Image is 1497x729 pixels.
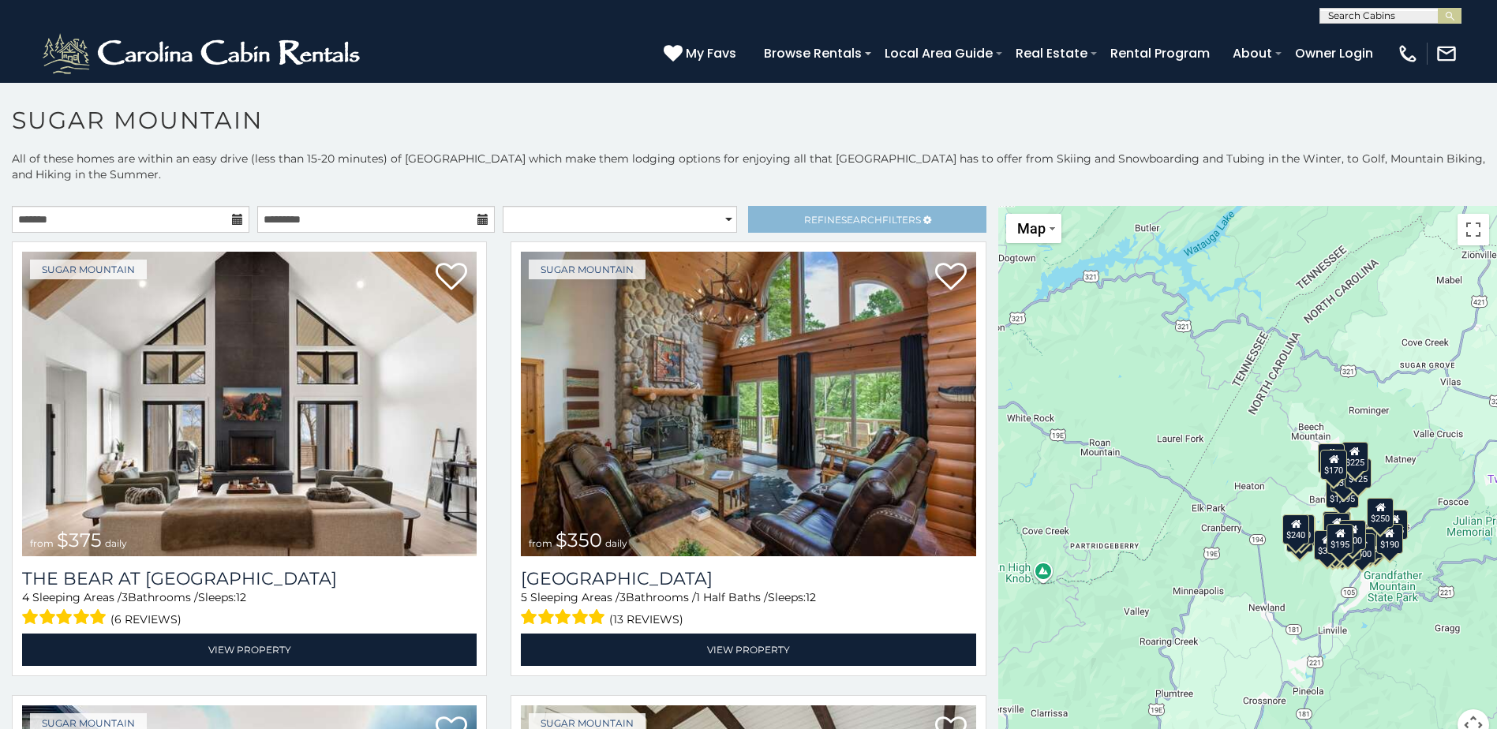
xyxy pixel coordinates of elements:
a: Rental Program [1102,39,1218,67]
span: from [529,537,552,549]
img: Grouse Moor Lodge [521,252,975,556]
span: My Favs [686,43,736,63]
div: $240 [1318,443,1345,473]
a: The Bear At [GEOGRAPHIC_DATA] [22,568,477,589]
span: $350 [556,529,602,551]
a: Browse Rentals [756,39,870,67]
div: $375 [1314,530,1341,560]
span: daily [605,537,627,549]
div: $195 [1327,524,1353,554]
span: daily [105,537,127,549]
a: Owner Login [1287,39,1381,67]
img: mail-regular-white.png [1435,43,1458,65]
span: 4 [22,590,29,604]
div: $190 [1376,524,1403,554]
span: Refine Filters [804,214,921,226]
a: View Property [521,634,975,666]
div: $190 [1323,511,1349,541]
div: $125 [1345,458,1372,488]
a: About [1225,39,1280,67]
div: $300 [1323,513,1350,543]
a: Grouse Moor Lodge from $350 daily [521,252,975,556]
div: $195 [1357,529,1383,559]
div: $225 [1342,442,1368,472]
a: The Bear At Sugar Mountain from $375 daily [22,252,477,556]
img: phone-regular-white.png [1397,43,1419,65]
span: Map [1017,220,1046,237]
span: 3 [122,590,128,604]
a: My Favs [664,43,740,64]
a: Add to favorites [935,261,967,294]
span: $375 [57,529,102,551]
a: Local Area Guide [877,39,1001,67]
span: 1 Half Baths / [696,590,768,604]
span: 5 [521,590,527,604]
a: [GEOGRAPHIC_DATA] [521,568,975,589]
h3: The Bear At Sugar Mountain [22,568,477,589]
a: Real Estate [1008,39,1095,67]
span: (13 reviews) [609,609,683,630]
div: Sleeping Areas / Bathrooms / Sleeps: [521,589,975,630]
button: Change map style [1006,214,1061,243]
div: $155 [1381,510,1408,540]
img: White-1-2.png [39,30,367,77]
span: 12 [806,590,816,604]
a: Sugar Mountain [30,260,147,279]
span: from [30,537,54,549]
a: View Property [22,634,477,666]
div: $240 [1282,514,1309,544]
span: Search [841,214,882,226]
a: RefineSearchFilters [748,206,986,233]
span: (6 reviews) [110,609,182,630]
a: Add to favorites [436,261,467,294]
div: $250 [1367,498,1394,528]
h3: Grouse Moor Lodge [521,568,975,589]
button: Toggle fullscreen view [1458,214,1489,245]
a: Sugar Mountain [529,260,646,279]
span: 3 [619,590,626,604]
div: $200 [1339,520,1366,550]
span: 12 [236,590,246,604]
div: $170 [1320,450,1347,480]
div: $1,095 [1326,478,1359,508]
div: Sleeping Areas / Bathrooms / Sleeps: [22,589,477,630]
img: The Bear At Sugar Mountain [22,252,477,556]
